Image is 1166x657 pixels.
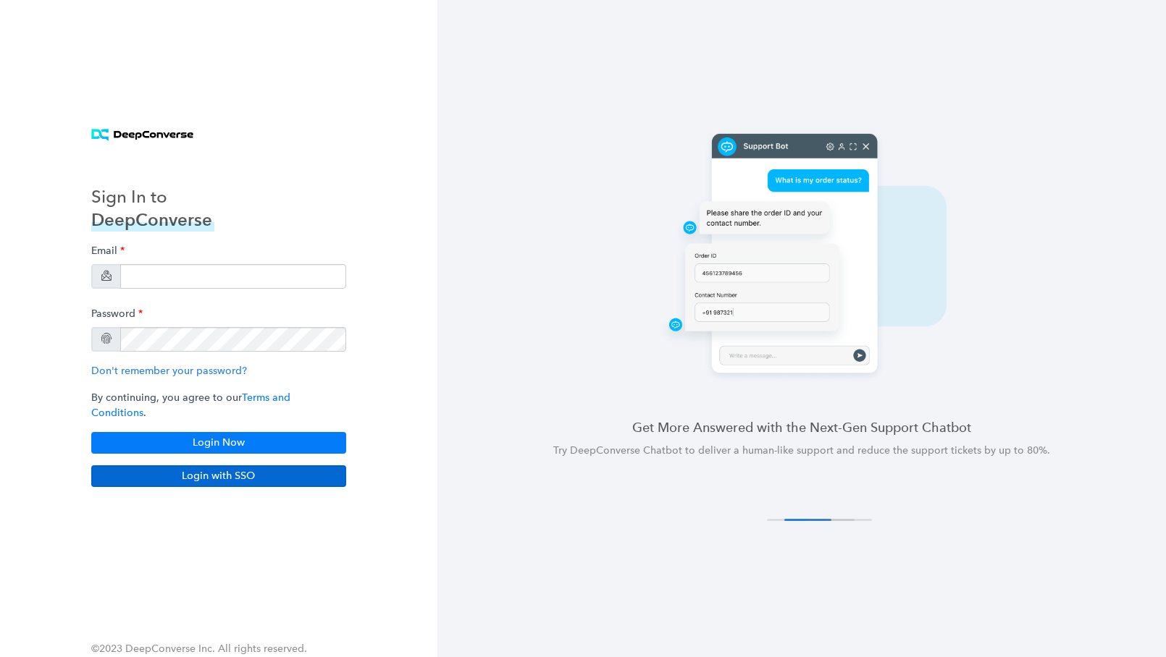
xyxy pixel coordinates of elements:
[91,390,346,420] p: By continuing, you agree to our .
[91,465,346,487] button: Login with SSO
[784,519,831,521] button: 2
[91,185,214,208] h3: Sign In to
[91,208,214,232] h3: DeepConverse
[553,444,1050,457] span: Try DeepConverse Chatbot to deliver a human-like support and reduce the support tickets by up to ...
[91,643,307,655] span: ©2023 DeepConverse Inc. All rights reserved.
[91,391,290,419] a: Terms and Conditions
[808,519,855,521] button: 3
[91,365,247,377] a: Don't remember your password?
[472,418,1131,436] h4: Get More Answered with the Next-Gen Support Chatbot
[825,519,872,521] button: 4
[91,432,346,454] button: Login Now
[91,300,143,327] label: Password
[91,237,125,264] label: Email
[767,519,814,521] button: 1
[91,129,193,141] img: horizontal logo
[619,127,983,383] img: carousel 2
